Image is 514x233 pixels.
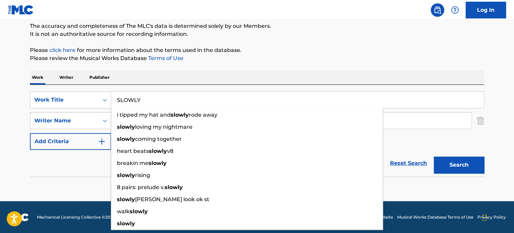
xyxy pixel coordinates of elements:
[130,208,148,215] strong: slowly
[135,196,209,202] span: [PERSON_NAME] look ok st
[466,2,506,18] a: Log In
[57,70,75,84] p: Writer
[30,22,484,30] p: The accuracy and completeness of The MLC's data is determined solely by our Members.
[147,55,183,61] a: Terms of Use
[477,112,484,129] img: Delete Criterion
[117,124,135,130] strong: slowly
[165,184,183,190] strong: slowly
[8,213,29,221] img: logo
[37,214,115,220] span: Mechanical Licensing Collective © 2025
[451,6,459,14] img: help
[34,117,95,125] div: Writer Name
[135,124,192,130] span: loving my nightmare
[149,148,167,154] strong: slowly
[117,112,171,118] span: i tipped my hat and
[87,70,112,84] p: Publisher
[30,30,484,38] p: It is not an authoritative source for recording information.
[30,133,111,150] button: Add Criteria
[397,214,473,220] a: Musical Works Database Terms of Use
[8,5,34,15] img: MLC Logo
[431,3,444,17] a: Public Search
[117,148,149,154] span: heart beats
[387,156,430,171] a: Reset Search
[30,92,484,177] form: Search Form
[167,148,173,154] span: v8
[148,160,167,166] strong: slowly
[30,54,484,62] p: Please review the Musical Works Database
[117,196,135,202] strong: slowly
[433,6,441,14] img: search
[30,70,45,84] p: Work
[34,96,95,104] div: Work Title
[189,112,217,118] span: rode away
[117,172,135,178] strong: slowly
[171,112,189,118] strong: slowly
[117,220,135,227] strong: slowly
[117,136,135,142] strong: slowly
[434,157,484,173] button: Search
[135,136,182,142] span: coming together
[98,137,106,145] img: 9d2ae6d4665cec9f34b9.svg
[117,160,148,166] span: breakin me
[135,172,150,178] span: rising
[117,184,165,190] span: 8 pairs: prelude v.
[482,208,486,228] div: Drag
[30,46,484,54] p: Please for more information about the terms used in the database.
[117,208,130,215] span: walk
[448,3,462,17] div: Help
[480,201,514,233] iframe: Chat Widget
[477,214,506,220] a: Privacy Policy
[49,47,76,53] a: click here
